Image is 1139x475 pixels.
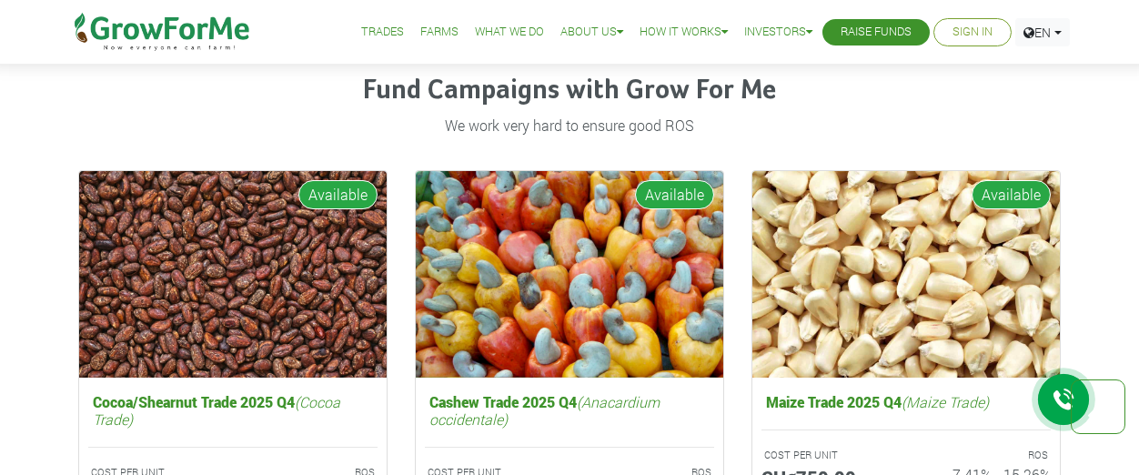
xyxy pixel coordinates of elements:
a: How it Works [640,23,728,42]
i: (Cocoa Trade) [93,392,340,429]
a: Raise Funds [841,23,912,42]
p: We work very hard to ensure good ROS [81,115,1058,136]
a: Sign In [953,23,993,42]
a: What We Do [475,23,544,42]
p: COST PER UNIT [764,448,890,463]
img: growforme image [416,171,723,378]
a: Investors [744,23,812,42]
h5: Cocoa/Shearnut Trade 2025 Q4 [88,389,378,432]
i: (Maize Trade) [902,392,989,411]
p: ROS [922,448,1048,463]
img: growforme image [752,171,1060,378]
a: EN [1015,18,1070,46]
h5: Maize Trade 2025 Q4 [761,389,1051,415]
h4: Fund Campaigns with Grow For Me [78,75,1061,107]
a: About Us [560,23,623,42]
h5: Cashew Trade 2025 Q4 [425,389,714,432]
span: Available [298,180,378,209]
a: Farms [420,23,459,42]
a: Trades [361,23,404,42]
img: growforme image [79,171,387,378]
span: Available [635,180,714,209]
i: (Anacardium occidentale) [429,392,660,429]
span: Available [972,180,1051,209]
